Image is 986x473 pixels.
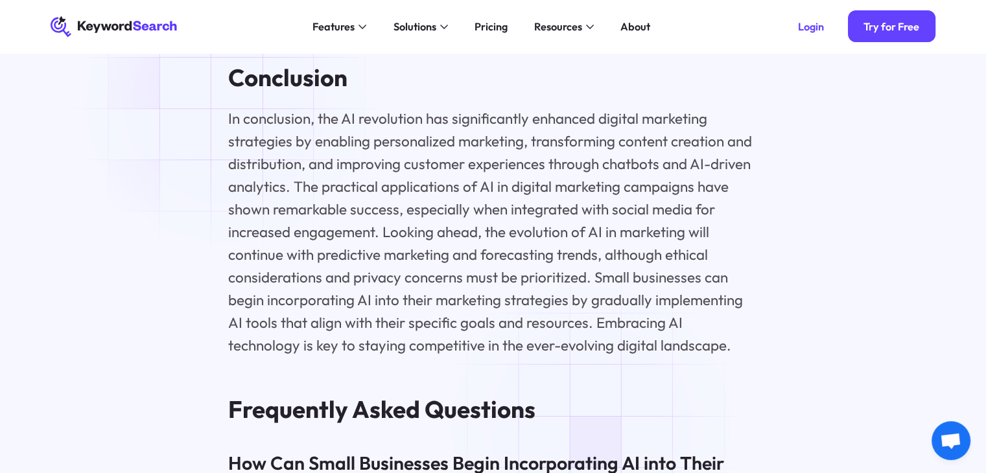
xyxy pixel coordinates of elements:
[475,19,508,35] div: Pricing
[863,20,919,33] div: Try for Free
[466,16,515,38] a: Pricing
[228,395,758,423] h2: Frequently Asked Questions
[848,10,935,42] a: Try for Free
[312,19,355,35] div: Features
[534,19,581,35] div: Resources
[782,10,839,42] a: Login
[228,108,758,358] p: In conclusion, the AI revolution has significantly enhanced digital marketing strategies by enabl...
[932,421,970,460] a: Open chat
[228,63,758,92] h2: Conclusion
[612,16,658,38] a: About
[798,20,824,33] div: Login
[393,19,436,35] div: Solutions
[620,19,650,35] div: About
